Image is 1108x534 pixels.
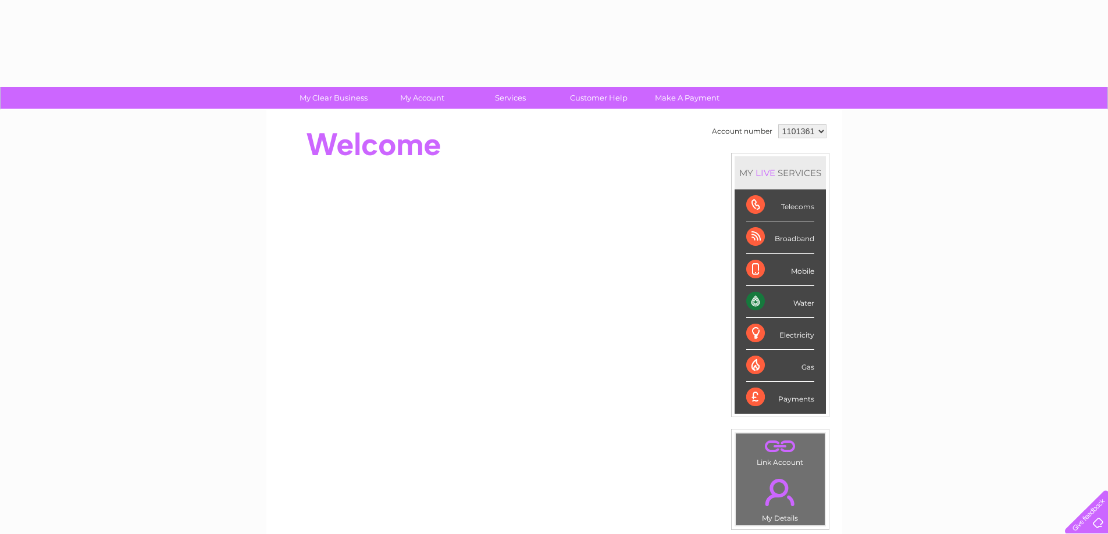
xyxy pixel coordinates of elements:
a: . [739,436,822,457]
div: Broadband [746,221,814,253]
a: Services [462,87,558,109]
td: Account number [709,121,775,141]
div: Electricity [746,318,814,350]
td: My Details [735,469,825,526]
a: My Clear Business [286,87,382,109]
div: Water [746,286,814,318]
a: . [739,472,822,513]
div: Mobile [746,254,814,286]
a: Customer Help [551,87,647,109]
a: Make A Payment [639,87,735,109]
div: MY SERVICES [735,156,826,189]
div: Telecoms [746,189,814,221]
td: Link Account [735,433,825,470]
div: Gas [746,350,814,382]
a: My Account [374,87,470,109]
div: Payments [746,382,814,413]
div: LIVE [753,167,778,178]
